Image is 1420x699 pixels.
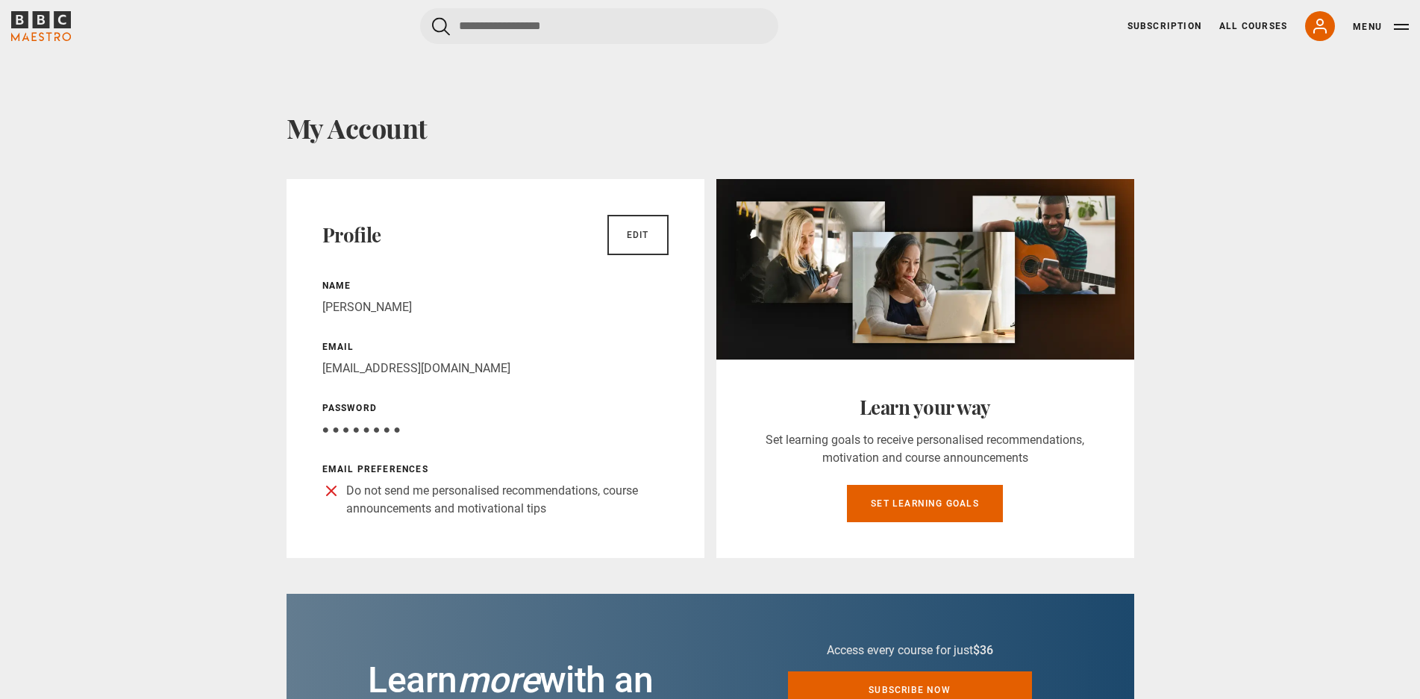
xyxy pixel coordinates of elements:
a: Subscription [1127,19,1201,33]
p: Do not send me personalised recommendations, course announcements and motivational tips [346,482,669,518]
a: Edit [607,215,669,255]
h1: My Account [287,112,1134,143]
svg: BBC Maestro [11,11,71,41]
span: ● ● ● ● ● ● ● ● [322,422,401,436]
p: [PERSON_NAME] [322,298,669,316]
p: Set learning goals to receive personalised recommendations, motivation and course announcements [752,431,1098,467]
p: Access every course for just [788,642,1032,659]
button: Toggle navigation [1353,19,1409,34]
p: [EMAIL_ADDRESS][DOMAIN_NAME] [322,360,669,377]
span: $36 [973,643,993,657]
p: Password [322,401,669,415]
h2: Learn your way [752,395,1098,419]
p: Email [322,340,669,354]
p: Name [322,279,669,292]
button: Submit the search query [432,17,450,36]
a: Set learning goals [847,485,1003,522]
input: Search [420,8,778,44]
h2: Profile [322,223,381,247]
p: Email preferences [322,463,669,476]
a: All Courses [1219,19,1287,33]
